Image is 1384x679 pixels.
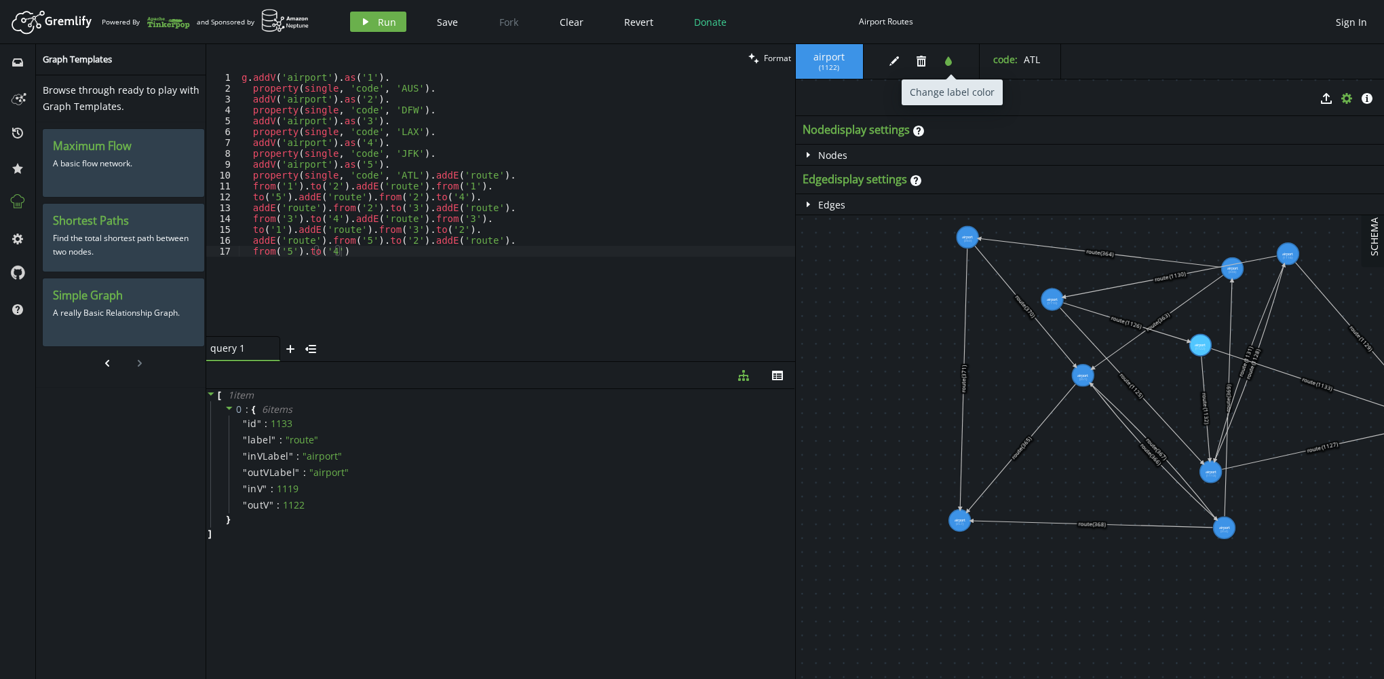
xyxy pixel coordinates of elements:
tspan: airport [1282,251,1293,257]
span: 0 [236,403,242,416]
span: Edges [818,198,845,211]
span: Donate [694,16,727,29]
span: : [296,450,299,462]
button: Edges [796,194,852,215]
span: Revert [624,16,653,29]
button: Format [744,44,795,72]
span: Graph Templates [43,53,112,65]
span: Browse through ready to play with Graph Templates. [43,84,199,113]
h3: Node display settings [803,123,910,137]
div: and Sponsored by [197,9,309,35]
tspan: (1116) [1283,255,1293,259]
span: : [265,418,267,430]
tspan: airport [1077,373,1088,378]
span: { [252,403,255,416]
span: " [243,417,248,430]
span: " [243,433,248,446]
button: Donate [684,12,737,32]
span: Fork [499,16,518,29]
div: 4 [206,105,239,115]
div: 9 [206,159,239,170]
span: : [303,466,306,479]
button: Save [427,12,468,32]
p: A basic flow network. [53,153,194,174]
div: 8 [206,148,239,159]
tspan: airport [954,518,965,524]
div: 14 [206,213,239,224]
text: route (371) [960,365,967,393]
h3: Shortest Paths [53,214,194,228]
div: 17 [206,246,239,257]
label: code : [993,53,1018,66]
span: Save [437,16,458,29]
span: inV [248,483,263,495]
span: " [243,498,248,511]
div: Change label color [902,79,1003,105]
span: } [225,513,230,526]
span: 6 item s [262,403,292,416]
span: query 1 [210,342,265,354]
span: " [269,498,274,511]
div: 2 [206,83,239,94]
text: route (368) [1078,521,1107,528]
img: AWS Neptune [261,9,309,33]
tspan: (348) [1229,270,1237,274]
h3: Edge display settings [803,172,907,187]
p: Find the total shortest path between two nodes. [53,228,194,262]
text: route (369) [1225,384,1232,412]
button: Clear [550,12,594,32]
h3: Maximum Flow [53,139,194,153]
div: 3 [206,94,239,105]
div: 11 [206,181,239,191]
p: A really Basic Relationship Graph. [53,303,194,323]
span: " [289,449,294,462]
div: 1 [206,72,239,83]
span: Sign In [1336,16,1367,29]
button: Nodes [796,145,854,165]
span: " [257,417,262,430]
span: outV [248,499,269,511]
span: : [271,483,273,495]
span: [ [218,389,221,401]
div: Powered By [102,10,190,34]
div: 5 [206,115,239,126]
button: Run [350,12,406,32]
span: " [243,449,248,462]
span: SCHEMA [1368,217,1381,256]
tspan: (1110) [1047,301,1058,305]
span: inVLabel [248,450,289,462]
text: route (1127) [1307,441,1339,454]
span: label [248,434,272,446]
button: Fork [488,12,529,32]
div: 16 [206,235,239,246]
div: 10 [206,170,239,181]
tspan: (1122) [1195,346,1206,350]
div: Airport Routes [859,16,913,26]
tspan: (357) [956,522,964,526]
div: 12 [206,191,239,202]
span: " airport " [303,449,342,462]
span: : [277,499,280,511]
h3: Simple Graph [53,289,194,303]
span: Format [764,52,791,64]
tspan: airport [1195,342,1206,348]
div: 1122 [283,499,305,511]
span: ATL [1024,53,1040,66]
span: Clear [560,16,583,29]
div: 7 [206,137,239,148]
div: 6 [206,126,239,137]
span: id [248,418,257,430]
div: 1133 [271,418,292,430]
div: 1119 [277,483,299,495]
span: " [271,433,276,446]
span: " [243,466,248,479]
tspan: airport [1218,525,1229,530]
span: : [280,434,282,446]
span: 1 item [228,388,254,401]
tspan: airport [1205,469,1216,475]
span: airport [809,51,849,63]
tspan: (360) [963,238,972,242]
span: Nodes [818,149,847,162]
tspan: (1113) [1206,473,1216,477]
button: Revert [614,12,664,32]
